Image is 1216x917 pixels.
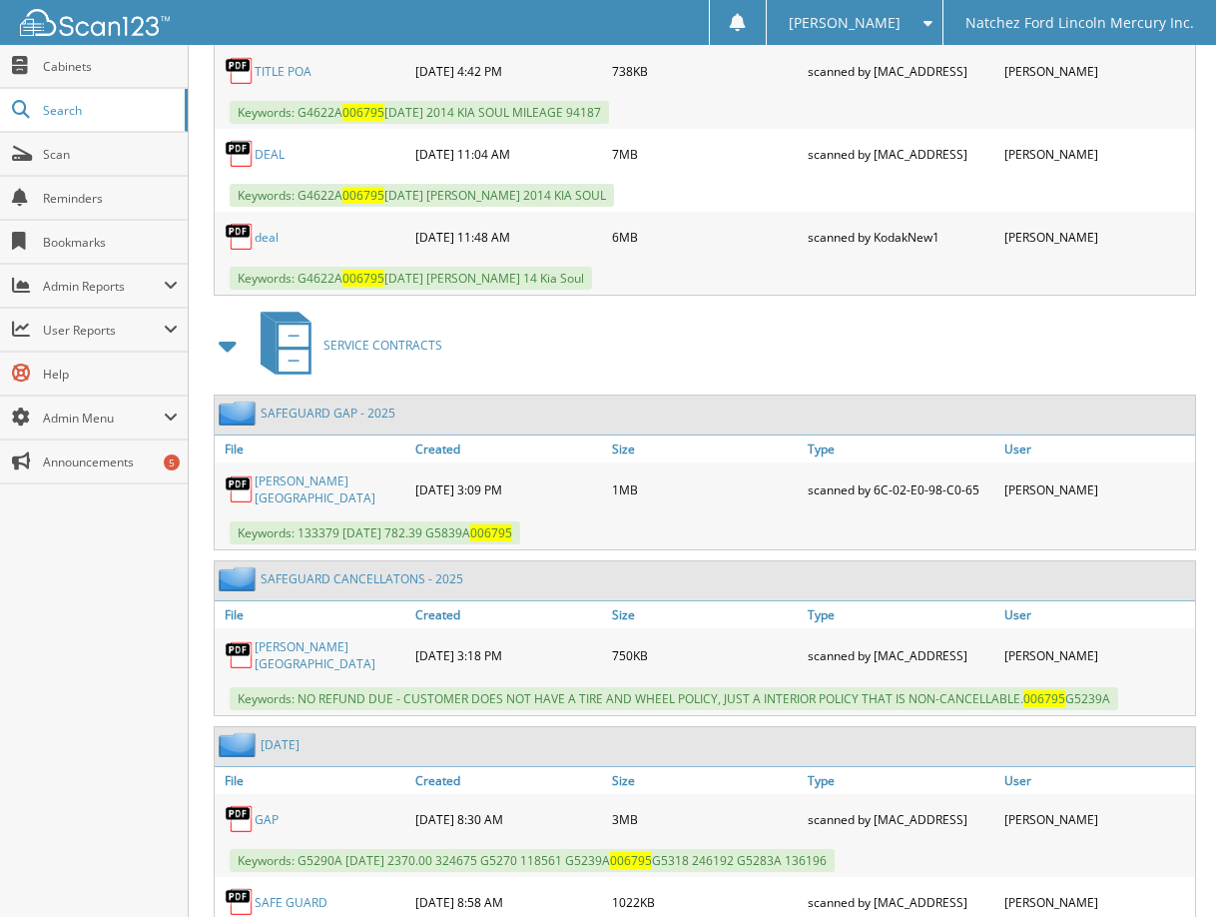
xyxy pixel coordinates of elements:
a: SAFEGUARD GAP - 2025 [261,405,395,422]
div: 7MB [607,134,803,174]
div: 6MB [607,217,803,257]
img: scan123-logo-white.svg [20,9,170,36]
div: [PERSON_NAME] [999,134,1195,174]
a: SAFE GUARD [255,894,327,911]
div: [PERSON_NAME] [999,799,1195,839]
div: 1MB [607,467,803,511]
span: 006795 [342,270,384,287]
span: User Reports [43,322,164,339]
a: File [215,601,410,628]
span: Scan [43,146,178,163]
a: [PERSON_NAME][GEOGRAPHIC_DATA] [255,638,405,672]
span: Keywords: NO REFUND DUE - CUSTOMER DOES NOT HAVE A TIRE AND WHEEL POLICY, JUST A INTERIOR POLICY ... [230,687,1118,710]
div: [DATE] 3:09 PM [410,467,606,511]
a: File [215,767,410,794]
iframe: Chat Widget [1116,821,1216,917]
div: scanned by [MAC_ADDRESS] [803,799,998,839]
a: SAFEGUARD CANCELLATONS - 2025 [261,570,463,587]
span: Announcements [43,454,178,470]
img: PDF.png [225,56,255,86]
div: [DATE] 4:42 PM [410,51,606,91]
div: scanned by 6C-02-E0-98-C0-65 [803,467,998,511]
span: Keywords: 133379 [DATE] 782.39 G5839A [230,521,520,544]
img: PDF.png [225,804,255,834]
a: [PERSON_NAME][GEOGRAPHIC_DATA] [255,472,405,506]
div: scanned by [MAC_ADDRESS] [803,51,998,91]
span: [PERSON_NAME] [789,17,901,29]
img: folder2.png [219,401,261,426]
a: User [999,767,1195,794]
a: SERVICE CONTRACTS [249,306,442,385]
div: scanned by KodakNew1 [803,217,998,257]
div: 738KB [607,51,803,91]
div: [DATE] 11:04 AM [410,134,606,174]
span: Bookmarks [43,234,178,251]
div: scanned by [MAC_ADDRESS] [803,633,998,677]
div: [PERSON_NAME] [999,467,1195,511]
div: [DATE] 3:18 PM [410,633,606,677]
div: [PERSON_NAME] [999,633,1195,677]
span: Keywords: G4622A [DATE] [PERSON_NAME] 2014 KIA SOUL [230,184,614,207]
a: User [999,436,1195,462]
div: [PERSON_NAME] [999,51,1195,91]
span: SERVICE CONTRACTS [323,337,442,354]
div: [PERSON_NAME] [999,217,1195,257]
img: PDF.png [225,887,255,917]
a: File [215,436,410,462]
span: 006795 [342,104,384,121]
a: deal [255,229,279,246]
span: Keywords: G4622A [DATE] [PERSON_NAME] 14 Kia Soul [230,267,592,290]
img: PDF.png [225,474,255,504]
img: folder2.png [219,732,261,757]
div: 3MB [607,799,803,839]
span: Keywords: G4622A [DATE] 2014 KIA SOUL MILEAGE 94187 [230,101,609,124]
a: Type [803,436,998,462]
div: [DATE] 8:30 AM [410,799,606,839]
a: Type [803,601,998,628]
div: 750KB [607,633,803,677]
a: Type [803,767,998,794]
div: scanned by [MAC_ADDRESS] [803,134,998,174]
a: Size [607,601,803,628]
a: Created [410,436,606,462]
img: PDF.png [225,640,255,670]
span: Admin Reports [43,278,164,295]
div: 5 [164,455,180,470]
a: TITLE POA [255,63,311,80]
img: PDF.png [225,139,255,169]
span: 006795 [1023,690,1065,707]
img: folder2.png [219,566,261,591]
div: [DATE] 11:48 AM [410,217,606,257]
a: GAP [255,811,279,828]
a: Size [607,436,803,462]
a: DEAL [255,146,285,163]
span: 006795 [470,524,512,541]
span: Search [43,102,175,119]
img: PDF.png [225,222,255,252]
a: User [999,601,1195,628]
a: Created [410,601,606,628]
a: Size [607,767,803,794]
span: Admin Menu [43,410,164,427]
span: 006795 [610,852,652,869]
span: Natchez Ford Lincoln Mercury Inc. [965,17,1194,29]
span: Reminders [43,190,178,207]
span: Help [43,366,178,383]
span: 006795 [342,187,384,204]
a: Created [410,767,606,794]
span: Keywords: G5290A [DATE] 2370.00 324675 G5270 118561 G5239A G5318 246192 G5283A 136196 [230,849,835,872]
span: Cabinets [43,58,178,75]
a: [DATE] [261,736,300,753]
